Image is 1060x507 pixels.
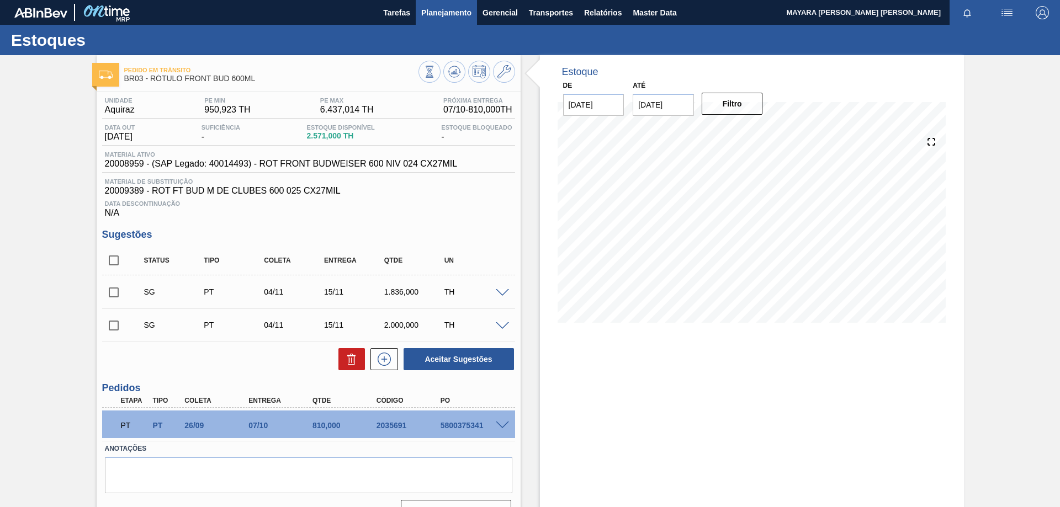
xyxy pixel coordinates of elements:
[105,105,135,115] span: Aquiraz
[261,321,328,329] div: 04/11/2025
[201,321,268,329] div: Pedido de Transferência
[398,347,515,371] div: Aceitar Sugestões
[321,321,388,329] div: 15/11/2025
[321,257,388,264] div: Entrega
[320,97,374,104] span: PE MAX
[307,132,375,140] span: 2.571,000 TH
[105,97,135,104] span: Unidade
[105,124,135,131] span: Data out
[421,6,471,19] span: Planejamento
[150,397,183,404] div: Tipo
[105,178,512,185] span: Material de Substituição
[633,82,645,89] label: Até
[633,94,694,116] input: dd/mm/yyyy
[261,287,328,296] div: 04/11/2025
[320,105,374,115] span: 6.437,014 TH
[443,97,512,104] span: Próxima Entrega
[118,397,151,404] div: Etapa
[381,257,448,264] div: Qtde
[438,124,515,142] div: -
[105,200,512,207] span: Data Descontinuação
[105,132,135,142] span: [DATE]
[182,397,253,404] div: Coleta
[1000,6,1014,19] img: userActions
[563,82,573,89] label: De
[105,186,512,196] span: 20009389 - ROT FT BUD M DE CLUBES 600 025 CX27MIL
[633,6,676,19] span: Master Data
[442,321,508,329] div: TH
[204,97,250,104] span: PE MIN
[124,67,418,73] span: Pedido em Trânsito
[118,413,151,437] div: Pedido em Trânsito
[99,71,113,79] img: Ícone
[14,8,67,18] img: TNhmsLtSVTkK8tSr43FrP2fwEKptu5GPRR3wAAAABJRU5ErkJggg==
[141,321,208,329] div: Sugestão Criada
[204,105,250,115] span: 950,923 TH
[381,321,448,329] div: 2.000,000
[105,151,458,158] span: Material ativo
[310,397,381,404] div: Qtde
[442,287,508,296] div: TH
[1036,6,1049,19] img: Logout
[124,74,418,83] span: BR03 - RÓTULO FRONT BUD 600ML
[442,257,508,264] div: UN
[182,421,253,430] div: 26/09/2025
[483,6,518,19] span: Gerencial
[443,105,512,115] span: 07/10 - 810,000 TH
[529,6,573,19] span: Transportes
[562,66,598,78] div: Estoque
[418,61,441,83] button: Visão Geral dos Estoques
[201,257,268,264] div: Tipo
[105,159,458,169] span: 20008959 - (SAP Legado: 40014493) - ROT FRONT BUDWEISER 600 NIV 024 CX27MIL
[11,34,207,46] h1: Estoques
[102,382,515,394] h3: Pedidos
[438,397,510,404] div: PO
[443,61,465,83] button: Atualizar Gráfico
[199,124,243,142] div: -
[493,61,515,83] button: Ir ao Master Data / Geral
[333,348,365,370] div: Excluir Sugestões
[141,287,208,296] div: Sugestão Criada
[584,6,622,19] span: Relatórios
[310,421,381,430] div: 810,000
[141,257,208,264] div: Status
[468,61,490,83] button: Programar Estoque
[102,196,515,218] div: N/A
[381,287,448,296] div: 1.836,000
[261,257,328,264] div: Coleta
[441,124,512,131] span: Estoque Bloqueado
[383,6,410,19] span: Tarefas
[105,441,512,457] label: Anotações
[202,124,240,131] span: Suficiência
[702,93,763,115] button: Filtro
[950,5,985,20] button: Notificações
[374,397,446,404] div: Código
[121,421,149,430] p: PT
[438,421,510,430] div: 5800375341
[374,421,446,430] div: 2035691
[102,229,515,241] h3: Sugestões
[150,421,183,430] div: Pedido de Transferência
[563,94,624,116] input: dd/mm/yyyy
[246,421,317,430] div: 07/10/2025
[201,287,268,296] div: Pedido de Transferência
[404,348,514,370] button: Aceitar Sugestões
[365,348,398,370] div: Nova sugestão
[307,124,375,131] span: Estoque Disponível
[321,287,388,296] div: 15/11/2025
[246,397,317,404] div: Entrega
